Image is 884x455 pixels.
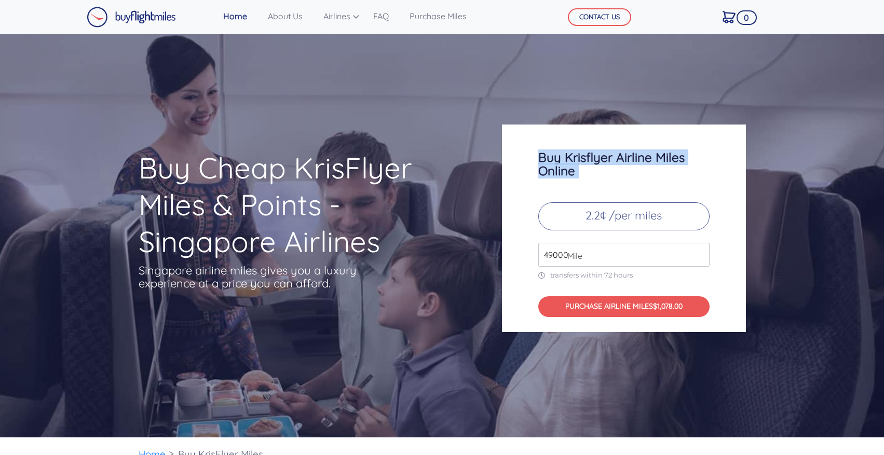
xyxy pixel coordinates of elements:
[538,202,710,230] p: 2.2¢ /per miles
[139,149,461,260] h1: Buy Cheap KrisFlyer Miles & Points - Singapore Airlines
[718,6,740,27] a: 0
[568,8,631,26] button: CONTACT US
[139,264,372,290] p: Singapore airline miles gives you a luxury experience at a price you can afford.
[219,6,251,26] a: Home
[562,250,582,262] span: Mile
[87,4,176,30] a: Buy Flight Miles Logo
[653,301,683,311] span: $1,078.00
[538,271,710,280] p: transfers within 72 hours
[87,7,176,27] img: Buy Flight Miles Logo
[264,6,307,26] a: About Us
[405,6,471,26] a: Purchase Miles
[723,11,736,23] img: Cart
[538,150,710,177] h3: Buy Krisflyer Airline Miles Online
[737,10,757,25] span: 0
[369,6,393,26] a: FAQ
[538,296,710,318] button: PURCHASE AIRLINE MILES$1,078.00
[319,6,357,26] a: Airlines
